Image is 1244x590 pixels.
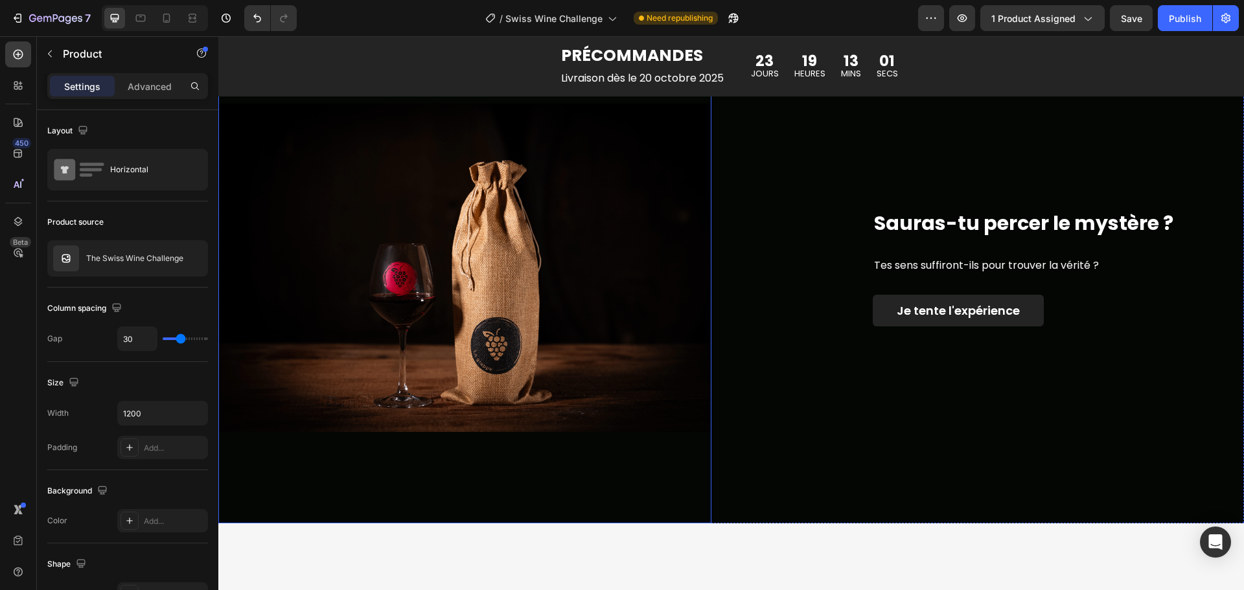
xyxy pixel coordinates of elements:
span: Need republishing [647,12,713,24]
div: Product source [47,216,104,228]
strong: Sauras-tu percer le mystère ? [656,173,955,201]
div: Gap [47,333,62,345]
div: Publish [1169,12,1201,25]
iframe: Design area [218,36,1244,590]
img: no image transparent [53,245,79,271]
div: Background [47,482,110,500]
button: 1 product assigned [980,5,1105,31]
span: Save [1121,13,1142,24]
span: / [500,12,503,25]
div: Undo/Redo [244,5,297,31]
p: Advanced [128,80,172,93]
input: Auto [118,402,207,425]
div: Horizontal [110,155,189,185]
button: 7 [5,5,97,31]
div: Layout [47,122,91,140]
div: Shape [47,556,89,573]
p: The Swiss Wine Challenge [86,254,183,263]
a: Je tente l'expérience [654,258,825,290]
p: Settings [64,80,100,93]
div: 450 [12,138,31,148]
div: Size [47,374,82,392]
div: Add... [144,442,205,454]
button: Save [1110,5,1153,31]
span: Swiss Wine Challenge [505,12,603,25]
p: 7 [85,10,91,26]
span: 1 product assigned [991,12,1076,25]
p: Tes sens suffiront-ils pour trouver la vérité ? [656,220,1024,239]
p: Je tente l'expérience [678,267,801,282]
div: Padding [47,442,77,453]
div: Open Intercom Messenger [1200,527,1231,558]
button: Publish [1158,5,1212,31]
div: Add... [144,516,205,527]
div: Width [47,407,69,419]
div: Color [47,515,67,527]
p: Product [63,46,173,62]
div: Beta [10,237,31,247]
div: Column spacing [47,300,124,317]
input: Auto [118,327,157,350]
